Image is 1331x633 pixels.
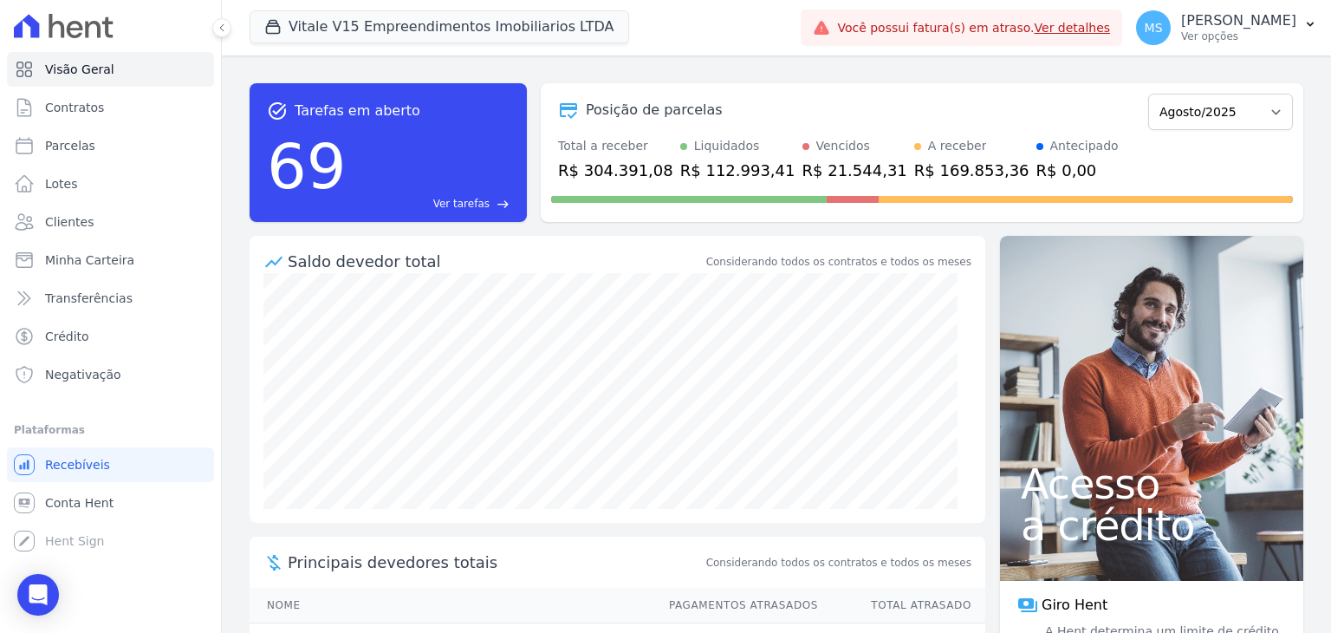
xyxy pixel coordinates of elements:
[586,100,723,121] div: Posição de parcelas
[7,166,214,201] a: Lotes
[837,19,1110,37] span: Você possui fatura(s) em atraso.
[680,159,795,182] div: R$ 112.993,41
[433,196,490,212] span: Ver tarefas
[45,366,121,383] span: Negativação
[1042,595,1107,616] span: Giro Hent
[1181,12,1296,29] p: [PERSON_NAME]
[45,213,94,231] span: Clientes
[7,243,214,277] a: Minha Carteira
[250,10,629,43] button: Vitale V15 Empreendimentos Imobiliarios LTDA
[45,137,95,154] span: Parcelas
[267,121,347,212] div: 69
[7,90,214,125] a: Contratos
[706,555,971,571] span: Considerando todos os contratos e todos os meses
[1050,137,1119,155] div: Antecipado
[558,137,673,155] div: Total a receber
[7,205,214,239] a: Clientes
[7,281,214,316] a: Transferências
[45,61,114,78] span: Visão Geral
[653,588,819,623] th: Pagamentos Atrasados
[7,357,214,392] a: Negativação
[267,101,288,121] span: task_alt
[17,574,59,616] div: Open Intercom Messenger
[1036,159,1119,182] div: R$ 0,00
[928,137,987,155] div: A receber
[1035,21,1111,35] a: Ver detalhes
[497,198,510,211] span: east
[7,128,214,163] a: Parcelas
[45,251,134,269] span: Minha Carteira
[7,52,214,87] a: Visão Geral
[45,494,114,512] span: Conta Hent
[1181,29,1296,43] p: Ver opções
[558,159,673,182] div: R$ 304.391,08
[250,588,653,623] th: Nome
[816,137,870,155] div: Vencidos
[45,290,133,307] span: Transferências
[288,250,703,273] div: Saldo devedor total
[7,486,214,520] a: Conta Hent
[295,101,420,121] span: Tarefas em aberto
[914,159,1029,182] div: R$ 169.853,36
[7,447,214,482] a: Recebíveis
[706,254,971,270] div: Considerando todos os contratos e todos os meses
[1021,505,1282,546] span: a crédito
[1122,3,1331,52] button: MS [PERSON_NAME] Ver opções
[45,175,78,193] span: Lotes
[45,99,104,116] span: Contratos
[802,159,907,182] div: R$ 21.544,31
[14,420,207,440] div: Plataformas
[45,328,89,345] span: Crédito
[1021,463,1282,505] span: Acesso
[354,196,510,212] a: Ver tarefas east
[288,551,703,574] span: Principais devedores totais
[694,137,760,155] div: Liquidados
[45,456,110,473] span: Recebíveis
[819,588,985,623] th: Total Atrasado
[7,319,214,354] a: Crédito
[1145,22,1163,34] span: MS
